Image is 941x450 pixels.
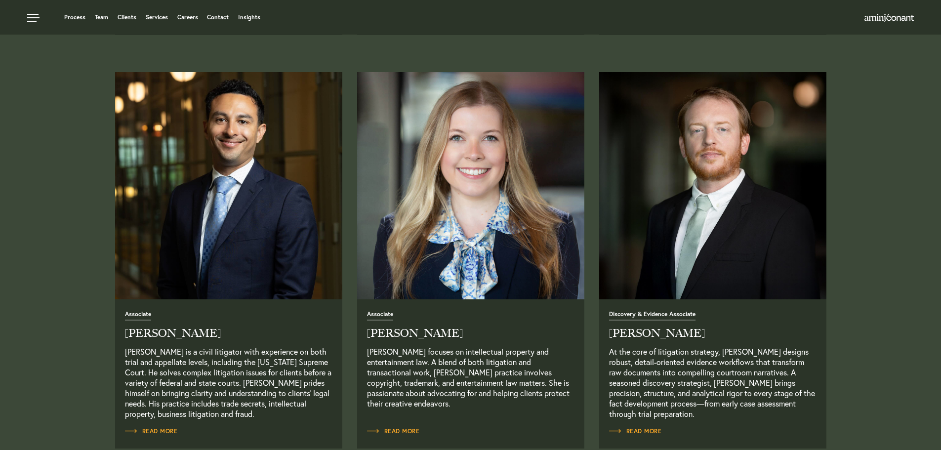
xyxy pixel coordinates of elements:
a: Read Full Bio [115,72,342,299]
p: [PERSON_NAME] is a civil litigator with experience on both trial and appellate levels, including ... [125,346,332,419]
span: Associate [367,311,393,321]
h2: [PERSON_NAME] [609,328,817,339]
a: Careers [177,14,198,20]
a: Team [95,14,108,20]
span: Associate [125,311,151,321]
span: Read More [367,428,420,434]
a: Contact [207,14,229,20]
a: Clients [118,14,136,20]
a: Insights [238,14,260,20]
span: Discovery & Evidence Associate [609,311,696,321]
a: Services [146,14,168,20]
span: Read More [125,428,178,434]
a: Read Full Bio [367,426,420,436]
img: ac-headshot-ben.jpg [599,72,826,299]
a: Home [864,14,914,22]
a: Read Full Bio [367,310,574,419]
p: [PERSON_NAME] focuses on intellectual property and entertainment law. A blend of both litigation ... [367,346,574,419]
img: Amini & Conant [864,14,914,22]
a: Read Full Bio [125,310,332,419]
h2: [PERSON_NAME] [125,328,332,339]
a: Read Full Bio [357,72,584,299]
h2: [PERSON_NAME] [367,328,574,339]
a: Read Full Bio [609,426,662,436]
img: AC-Headshot-New-New.jpg [357,72,584,299]
p: At the core of litigation strategy, [PERSON_NAME] designs robust, detail-oriented evidence workfl... [609,346,817,419]
a: Process [64,14,85,20]
a: Read Full Bio [609,310,817,419]
span: Read More [609,428,662,434]
a: Read Full Bio [599,72,826,299]
img: AC-Headshot-josheames.jpg [109,66,348,305]
a: Read Full Bio [125,426,178,436]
